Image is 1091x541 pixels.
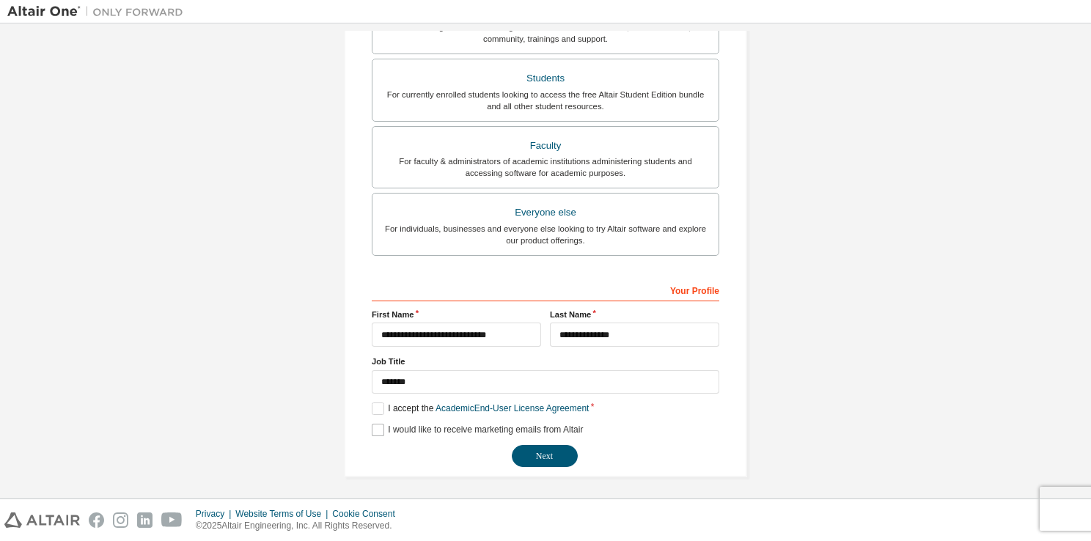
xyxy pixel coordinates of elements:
img: altair_logo.svg [4,512,80,528]
div: Students [381,68,710,89]
div: For individuals, businesses and everyone else looking to try Altair software and explore our prod... [381,223,710,246]
label: First Name [372,309,541,320]
label: Job Title [372,356,719,367]
button: Next [512,445,578,467]
a: Academic End-User License Agreement [436,403,589,413]
img: facebook.svg [89,512,104,528]
label: Last Name [550,309,719,320]
div: Faculty [381,136,710,156]
img: youtube.svg [161,512,183,528]
div: Website Terms of Use [235,508,332,520]
div: For existing customers looking to access software downloads, HPC resources, community, trainings ... [381,21,710,45]
label: I would like to receive marketing emails from Altair [372,424,583,436]
div: Your Profile [372,278,719,301]
img: linkedin.svg [137,512,153,528]
label: I accept the [372,402,589,415]
img: Altair One [7,4,191,19]
div: For faculty & administrators of academic institutions administering students and accessing softwa... [381,155,710,179]
img: instagram.svg [113,512,128,528]
p: © 2025 Altair Engineering, Inc. All Rights Reserved. [196,520,404,532]
div: Cookie Consent [332,508,403,520]
div: Privacy [196,508,235,520]
div: For currently enrolled students looking to access the free Altair Student Edition bundle and all ... [381,89,710,112]
div: Everyone else [381,202,710,223]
